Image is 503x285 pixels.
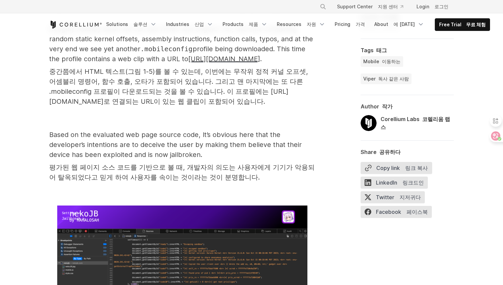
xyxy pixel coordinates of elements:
span: profile being downloaded. This time the profile contains a web clip with a URL to [49,45,305,63]
font: 지원 센터 [378,4,398,9]
span: Mobile [363,58,401,65]
div: Tags [361,47,454,54]
a: Solutions [102,18,161,30]
font: 독사 같은 사람 [378,76,409,81]
a: Support Center [332,1,409,13]
div: Corellium Labs [381,115,454,131]
span: LinkedIn [361,177,428,189]
div: Navigation Menu [312,1,454,13]
a: Free Trial [435,19,490,31]
a: Resources [273,18,329,30]
span: Facebook [361,206,432,218]
font: 지저귀다 [400,194,421,201]
a: LinkedIn 링크드인 [361,177,432,191]
font: 이동하는 [382,59,401,64]
span: Twitter [361,191,425,203]
a: Viper 독사 같은 사람 [361,73,412,84]
span: Based on the evaluated web page source code, It’s obvious here that the developer’s intentions ar... [49,131,302,159]
font: 링크 복사 [405,165,428,171]
a: Mobile 이동하는 [361,56,403,67]
div: Navigation Menu [102,18,490,31]
button: Search [317,1,329,13]
a: About [370,18,428,30]
font: 제품 [249,21,258,27]
font: 에 [DATE] [394,21,415,27]
font: 태그 [376,47,387,54]
font: 공유하다 [379,149,401,155]
font: 산업 [195,21,204,27]
a: Pricing [331,18,369,30]
font: 무료 체험 [466,22,486,27]
a: Industries [162,18,217,30]
a: Corellium Home [49,21,102,29]
a: Twitter 지저귀다 [361,191,429,206]
a: Facebook 페이스북 [361,206,436,220]
a: Products [219,18,271,30]
font: 솔루션 [133,21,147,27]
font: 작가 [382,103,393,110]
div: Author [361,103,454,110]
div: Share [361,149,454,155]
font: 자원 [307,21,316,27]
font: 페이스북 [407,209,428,215]
span: Viper [363,75,409,82]
span: . [260,55,262,63]
font: 링크드인 [403,179,424,186]
font: 가격 [356,21,365,27]
font: 중간쯤에서 HTML 텍스트(그림 1-5)를 볼 수 있는데, 이번에는 무작위 정적 커널 오프셋, 어셈블리 명령어, 함수 호출, 오타가 포함되어 있습니다. 그리고 맨 마지막에는 ... [49,68,308,105]
span: Roughly halfway down we can see HTML text (Figure 1-5), this time containing random static kernel... [49,25,313,53]
span: .mobileconfig [140,45,193,53]
a: [URL][DOMAIN_NAME] [188,55,260,63]
font: 로그인 [434,4,448,9]
button: Copy link 링크 복사 [361,162,432,174]
span: 평가된 웹 페이지 소스 코드를 기반으로 볼 때, 개발자의 의도는 사용자에게 기기가 악용되어 탈옥되었다고 믿게 하여 사용자를 속이는 것이라는 것이 분명합니다. [49,163,315,181]
a: Login [411,1,454,13]
img: Corellium Labs [361,115,377,131]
